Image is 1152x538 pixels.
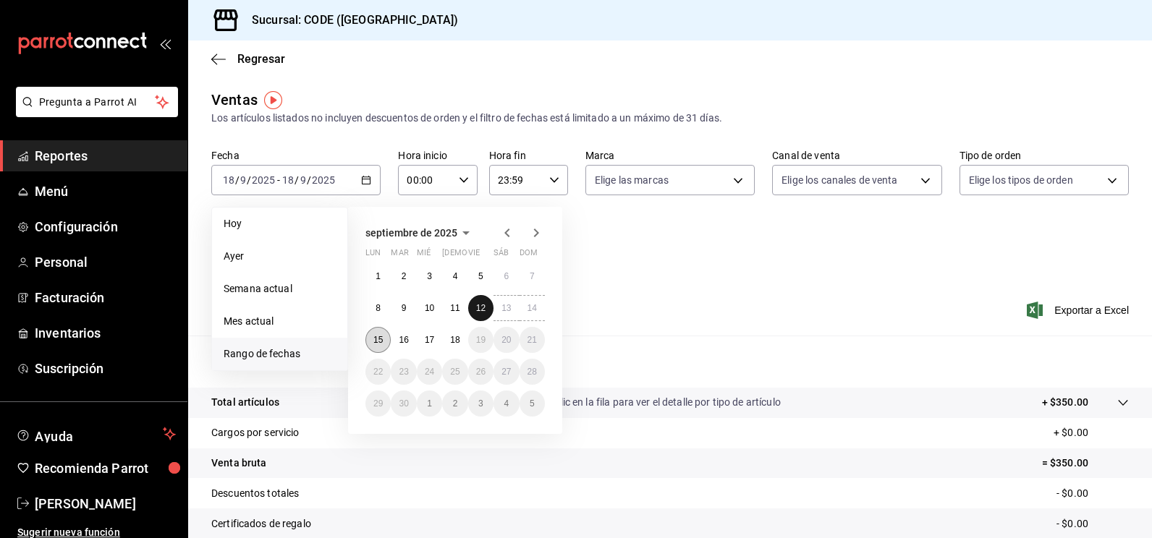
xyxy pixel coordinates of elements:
abbr: 12 de septiembre de 2025 [476,303,486,313]
span: Pregunta a Parrot AI [39,95,156,110]
abbr: domingo [520,248,538,263]
abbr: 5 de octubre de 2025 [530,398,535,409]
abbr: 22 de septiembre de 2025 [373,367,383,377]
span: Menú [35,182,176,201]
img: Tooltip marker [264,91,282,109]
span: Inventarios [35,323,176,343]
button: 27 de septiembre de 2025 [494,359,519,385]
span: [PERSON_NAME] [35,494,176,513]
abbr: 11 de septiembre de 2025 [450,303,459,313]
button: 17 de septiembre de 2025 [417,327,442,353]
input: -- [300,174,307,186]
label: Hora fin [489,150,568,161]
abbr: 17 de septiembre de 2025 [425,335,434,345]
button: 1 de octubre de 2025 [417,390,442,417]
p: - $0.00 [1056,516,1129,531]
p: Cargos por servicio [211,425,300,440]
button: 18 de septiembre de 2025 [442,327,467,353]
abbr: 16 de septiembre de 2025 [399,335,408,345]
span: Configuración [35,217,176,236]
button: septiembre de 2025 [365,224,475,242]
abbr: 25 de septiembre de 2025 [450,367,459,377]
abbr: lunes [365,248,381,263]
abbr: 6 de septiembre de 2025 [504,271,509,281]
span: Ayer [224,249,336,264]
abbr: 4 de octubre de 2025 [504,398,509,409]
p: + $0.00 [1054,425,1129,440]
span: Hoy [224,216,336,231]
button: Exportar a Excel [1030,302,1129,319]
button: 28 de septiembre de 2025 [520,359,545,385]
abbr: 2 de septiembre de 2025 [402,271,407,281]
span: Suscripción [35,359,176,378]
span: Elige los tipos de orden [969,173,1073,187]
span: / [235,174,240,186]
abbr: 15 de septiembre de 2025 [373,335,383,345]
abbr: miércoles [417,248,431,263]
span: Elige los canales de venta [782,173,897,187]
input: -- [240,174,247,186]
span: Regresar [237,52,285,66]
button: 3 de octubre de 2025 [468,390,494,417]
input: ---- [251,174,276,186]
button: 3 de septiembre de 2025 [417,263,442,289]
button: 15 de septiembre de 2025 [365,327,391,353]
abbr: 2 de octubre de 2025 [453,398,458,409]
span: Ayuda [35,425,157,443]
span: Facturación [35,288,176,307]
span: / [307,174,311,186]
p: Resumen [211,353,1129,370]
abbr: 8 de septiembre de 2025 [376,303,381,313]
p: Certificados de regalo [211,516,311,531]
button: 24 de septiembre de 2025 [417,359,442,385]
label: Tipo de orden [960,150,1129,161]
abbr: 1 de octubre de 2025 [427,398,432,409]
button: 4 de septiembre de 2025 [442,263,467,289]
input: ---- [311,174,336,186]
abbr: 26 de septiembre de 2025 [476,367,486,377]
span: Mes actual [224,314,336,329]
span: - [277,174,280,186]
abbr: 3 de septiembre de 2025 [427,271,432,281]
h3: Sucursal: CODE ([GEOGRAPHIC_DATA]) [240,12,458,29]
button: 2 de octubre de 2025 [442,390,467,417]
abbr: 19 de septiembre de 2025 [476,335,486,345]
button: 29 de septiembre de 2025 [365,390,391,417]
label: Canal de venta [772,150,941,161]
button: 14 de septiembre de 2025 [520,295,545,321]
button: 1 de septiembre de 2025 [365,263,391,289]
button: 21 de septiembre de 2025 [520,327,545,353]
button: 12 de septiembre de 2025 [468,295,494,321]
button: Pregunta a Parrot AI [16,87,178,117]
p: - $0.00 [1056,486,1129,501]
p: Da clic en la fila para ver el detalle por tipo de artículo [541,395,781,410]
span: septiembre de 2025 [365,227,457,239]
button: 16 de septiembre de 2025 [391,327,416,353]
input: -- [222,174,235,186]
span: Reportes [35,146,176,166]
label: Fecha [211,150,381,161]
abbr: 4 de septiembre de 2025 [453,271,458,281]
abbr: viernes [468,248,480,263]
button: 19 de septiembre de 2025 [468,327,494,353]
button: 9 de septiembre de 2025 [391,295,416,321]
p: Descuentos totales [211,486,299,501]
button: 25 de septiembre de 2025 [442,359,467,385]
button: 6 de septiembre de 2025 [494,263,519,289]
abbr: jueves [442,248,528,263]
button: 5 de septiembre de 2025 [468,263,494,289]
button: 4 de octubre de 2025 [494,390,519,417]
abbr: 28 de septiembre de 2025 [528,367,537,377]
button: Regresar [211,52,285,66]
abbr: 3 de octubre de 2025 [478,398,483,409]
abbr: sábado [494,248,509,263]
p: Venta bruta [211,456,266,471]
abbr: 29 de septiembre de 2025 [373,398,383,409]
abbr: martes [391,248,408,263]
abbr: 1 de septiembre de 2025 [376,271,381,281]
button: 26 de septiembre de 2025 [468,359,494,385]
button: 23 de septiembre de 2025 [391,359,416,385]
button: 7 de septiembre de 2025 [520,263,545,289]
